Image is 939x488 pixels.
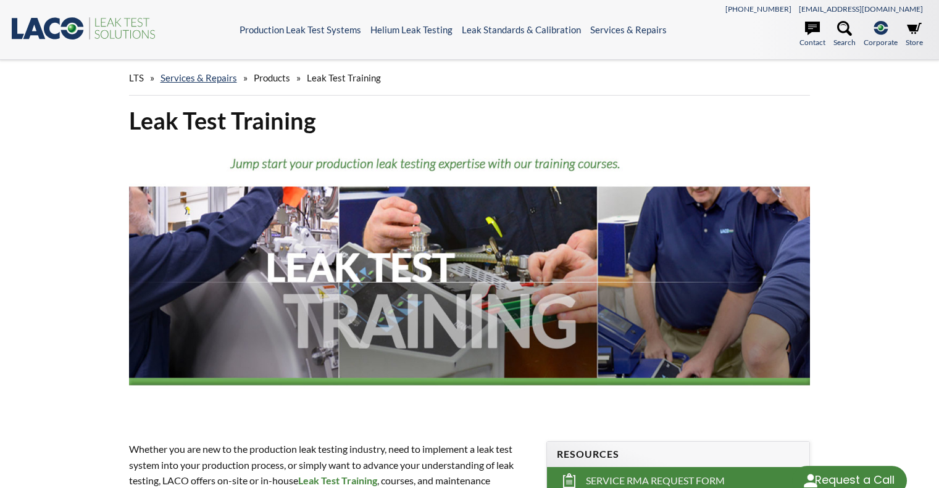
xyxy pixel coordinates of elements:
span: LTS [129,72,144,83]
a: Services & Repairs [590,24,667,35]
a: Services & Repairs [161,72,237,83]
a: Contact [799,21,825,48]
img: Leak Test Training header [129,146,811,418]
a: [EMAIL_ADDRESS][DOMAIN_NAME] [799,4,923,14]
strong: Leak Test Training [298,474,377,486]
span: Corporate [864,36,898,48]
span: Service RMA Request Form [586,474,725,487]
div: » » » [129,60,811,96]
a: Production Leak Test Systems [240,24,361,35]
span: Products [254,72,290,83]
span: Leak Test Training [307,72,381,83]
h4: Resources [557,448,799,461]
a: Search [833,21,856,48]
a: [PHONE_NUMBER] [725,4,791,14]
h1: Leak Test Training [129,105,811,136]
a: Store [906,21,923,48]
a: Leak Standards & Calibration [462,24,581,35]
a: Helium Leak Testing [370,24,453,35]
